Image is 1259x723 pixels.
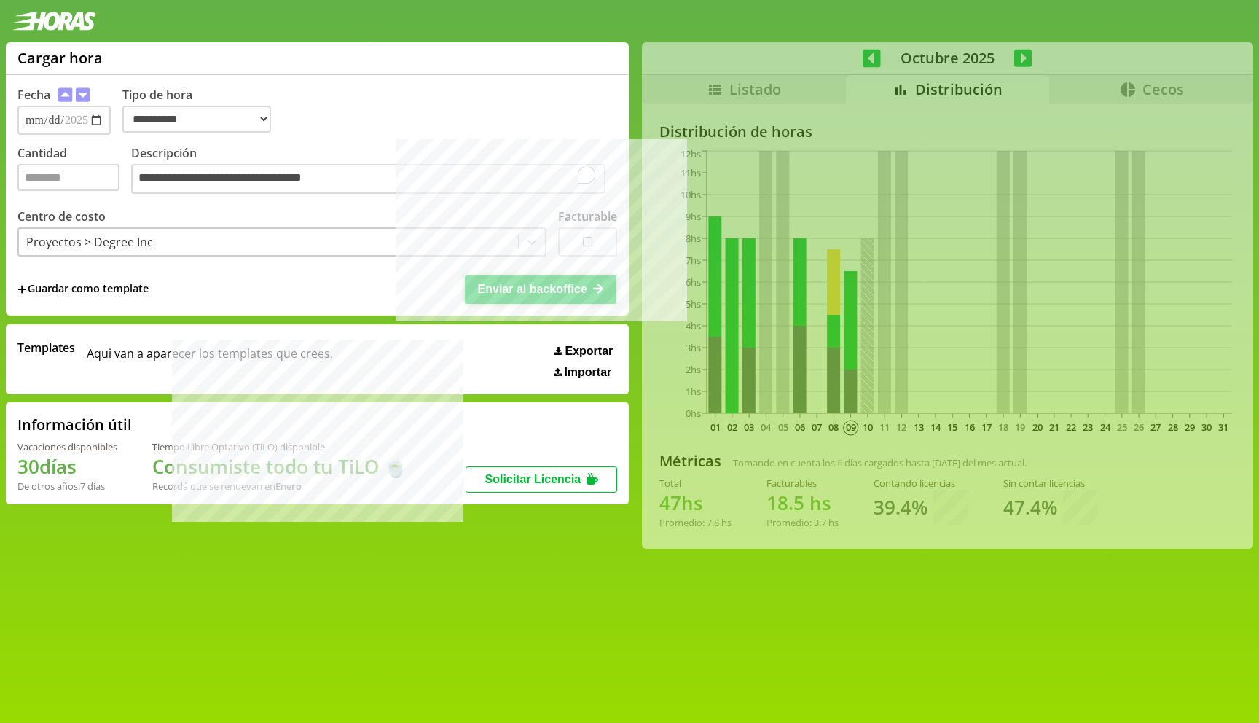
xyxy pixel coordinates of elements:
label: Descripción [131,145,617,198]
span: +Guardar como template [17,281,149,297]
span: Enviar al backoffice [478,283,587,295]
div: Recordá que se renuevan en [152,480,407,493]
h1: Consumiste todo tu TiLO 🍵 [152,453,407,480]
span: + [17,281,26,297]
img: logotipo [12,12,96,31]
span: Templates [17,340,75,356]
div: Proyectos > Degree Inc [26,234,153,250]
label: Cantidad [17,145,131,198]
button: Exportar [550,344,617,359]
label: Centro de costo [17,208,106,224]
h2: Información útil [17,415,132,434]
input: Cantidad [17,164,119,191]
div: Tiempo Libre Optativo (TiLO) disponible [152,440,407,453]
span: Aqui van a aparecer los templates que crees. [87,340,333,379]
span: Importar [564,366,611,379]
b: Enero [275,480,302,493]
span: Exportar [565,345,613,358]
h1: 30 días [17,453,117,480]
button: Enviar al backoffice [465,275,616,303]
div: Vacaciones disponibles [17,440,117,453]
div: De otros años: 7 días [17,480,117,493]
textarea: To enrich screen reader interactions, please activate Accessibility in Grammarly extension settings [131,164,605,195]
label: Fecha [17,87,50,103]
select: Tipo de hora [122,106,271,133]
label: Facturable [558,208,617,224]
button: Solicitar Licencia [466,466,617,493]
span: Solicitar Licencia [485,473,581,485]
label: Tipo de hora [122,87,283,135]
h1: Cargar hora [17,48,103,68]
